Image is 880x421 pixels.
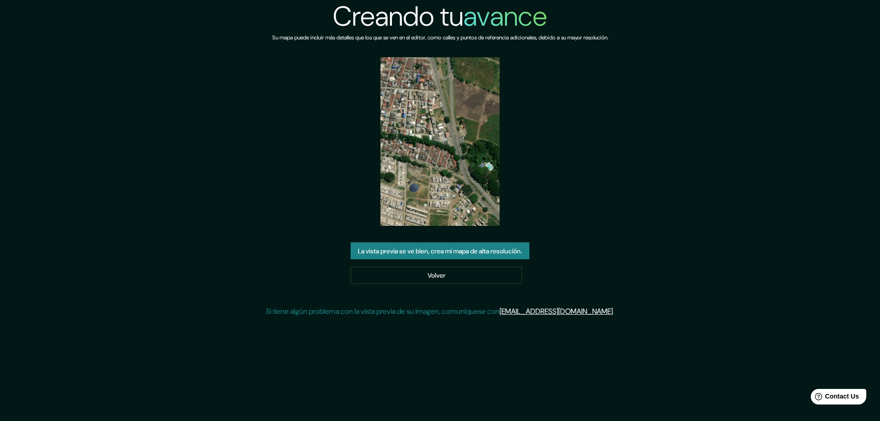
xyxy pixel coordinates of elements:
[428,272,445,280] font: Volver
[351,267,522,284] a: Volver
[272,34,608,41] font: Su mapa puede incluir más detalles que los que se ven en el editor, como calles y puntos de refer...
[613,306,614,316] font: .
[358,247,522,255] font: La vista previa se ve bien, crea mi mapa de alta resolución.
[798,385,870,411] iframe: Help widget launcher
[351,242,529,260] button: La vista previa se ve bien, crea mi mapa de alta resolución.
[500,306,613,316] a: [EMAIL_ADDRESS][DOMAIN_NAME]
[266,306,500,316] font: Si tiene algún problema con la vista previa de su imagen, comuníquese con
[380,57,500,226] img: vista previa del mapa creado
